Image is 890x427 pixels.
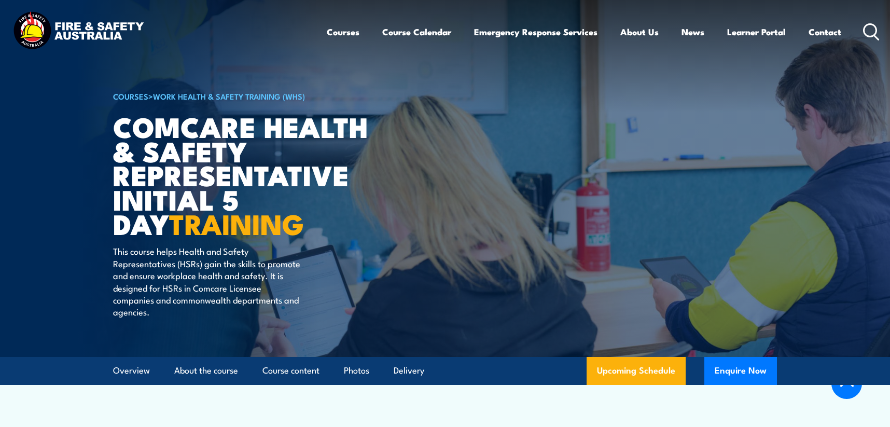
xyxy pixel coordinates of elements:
[704,357,777,385] button: Enquire Now
[113,90,148,102] a: COURSES
[327,18,359,46] a: Courses
[809,18,841,46] a: Contact
[727,18,786,46] a: Learner Portal
[174,357,238,384] a: About the course
[113,245,302,318] p: This course helps Health and Safety Representatives (HSRs) gain the skills to promote and ensure ...
[344,357,369,384] a: Photos
[262,357,319,384] a: Course content
[382,18,451,46] a: Course Calendar
[113,90,369,102] h6: >
[169,201,304,244] strong: TRAINING
[620,18,659,46] a: About Us
[474,18,597,46] a: Emergency Response Services
[682,18,704,46] a: News
[587,357,686,385] a: Upcoming Schedule
[153,90,305,102] a: Work Health & Safety Training (WHS)
[113,114,369,236] h1: Comcare Health & Safety Representative Initial 5 Day
[394,357,424,384] a: Delivery
[113,357,150,384] a: Overview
